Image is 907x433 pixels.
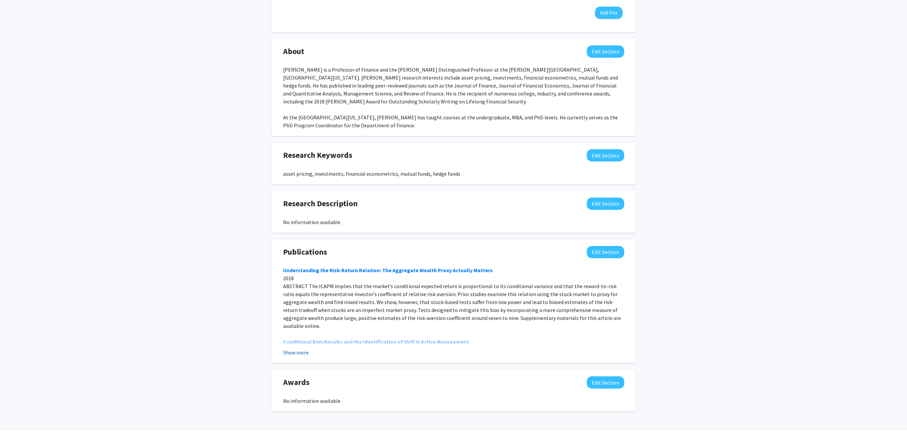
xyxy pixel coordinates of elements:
div: No information available [283,397,624,405]
span: Publications [283,246,327,258]
span: Awards [283,376,310,388]
span: Research Description [283,198,358,210]
button: Edit Awards [587,376,624,389]
span: About [283,45,304,57]
button: Edit About [587,45,624,58]
button: Show more [283,348,309,356]
button: Edit Publications [587,246,624,258]
iframe: Chat [5,403,28,428]
span: Research Keywords [283,149,352,161]
div: [PERSON_NAME] is a Professor of Finance and the [PERSON_NAME] Distinguished Professor at the [PER... [283,66,624,129]
div: No information available [283,218,624,226]
button: Edit Research Keywords [587,149,624,161]
a: Conditional Benchmarks and the Identification of Skill in Active Management [283,339,469,345]
button: Edit Research Description [587,198,624,210]
div: asset pricing, investments, financial econometrics, mutual funds, hedge funds [283,170,624,178]
a: Understanding the Risk-Return Relation: The Aggregate Wealth Proxy Actually Matters [283,267,493,274]
button: Add File [595,7,623,19]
